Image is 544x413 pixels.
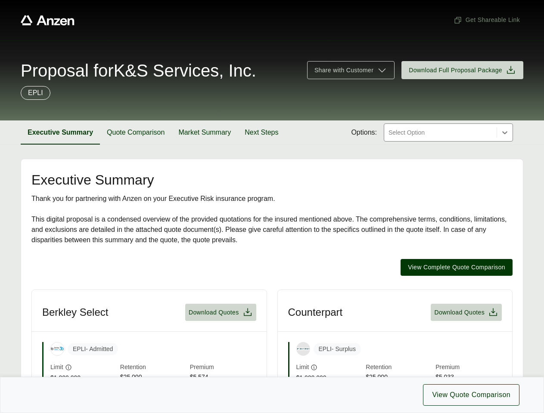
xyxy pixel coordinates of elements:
[21,120,100,145] button: Executive Summary
[366,373,432,382] span: $25,000
[454,15,520,25] span: Get Shareable Link
[190,373,256,382] span: $5,574
[50,363,63,372] span: Limit
[50,373,117,382] span: $1,000,000
[51,342,64,355] img: Berkley Select
[351,127,377,138] span: Options:
[190,363,256,373] span: Premium
[28,88,43,98] p: EPLI
[432,390,510,400] span: View Quote Comparison
[31,173,513,187] h2: Executive Summary
[435,373,502,382] span: $5,033
[21,15,75,25] a: Anzen website
[408,263,505,272] span: View Complete Quote Comparison
[401,259,513,276] button: View Complete Quote Comparison
[409,66,502,75] span: Download Full Proposal Package
[366,363,432,373] span: Retention
[42,306,108,319] h3: Berkley Select
[238,120,285,145] button: Next Steps
[31,194,513,245] div: Thank you for partnering with Anzen on your Executive Risk insurance program. This digital propos...
[120,373,187,382] span: $25,000
[171,120,238,145] button: Market Summary
[314,343,361,355] span: EPLI - Surplus
[288,306,343,319] h3: Counterpart
[120,363,187,373] span: Retention
[185,304,256,321] button: Download Quotes
[296,373,363,382] span: $1,000,000
[100,120,171,145] button: Quote Comparison
[435,363,502,373] span: Premium
[21,62,256,79] span: Proposal for K&S Services, Inc.
[307,61,395,79] button: Share with Customer
[423,384,519,406] button: View Quote Comparison
[297,348,310,350] img: Counterpart
[314,66,373,75] span: Share with Customer
[431,304,502,321] button: Download Quotes
[450,12,523,28] button: Get Shareable Link
[296,363,309,372] span: Limit
[401,61,523,79] button: Download Full Proposal Package
[189,308,239,317] span: Download Quotes
[434,308,485,317] span: Download Quotes
[68,343,118,355] span: EPLI - Admitted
